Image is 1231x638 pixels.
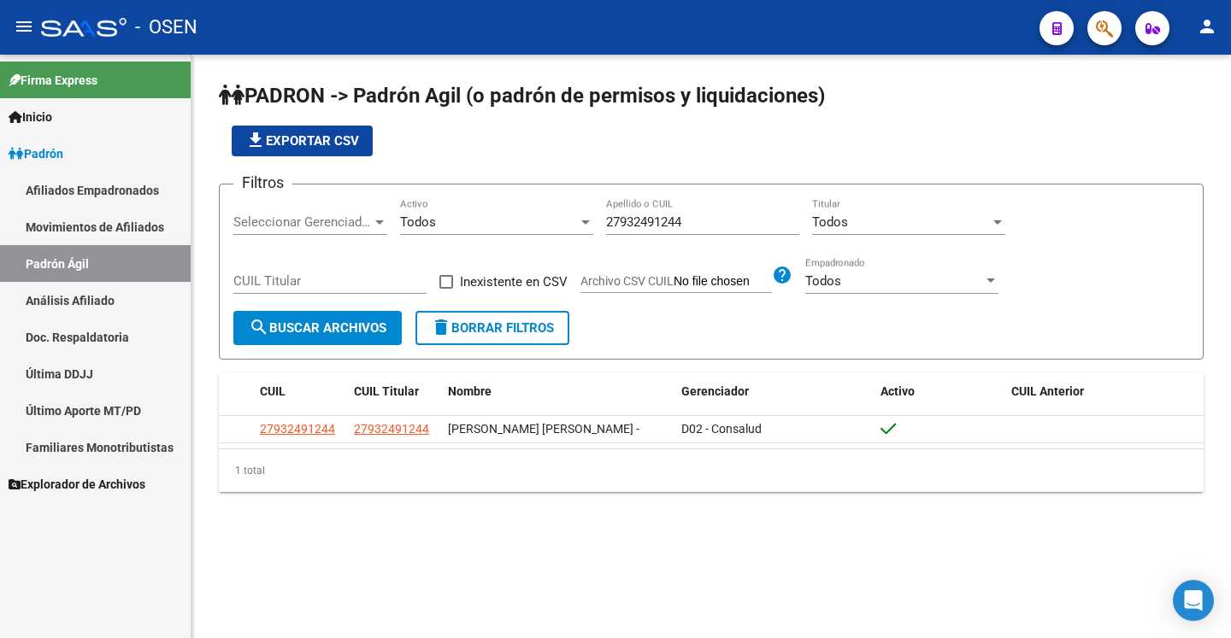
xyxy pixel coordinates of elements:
datatable-header-cell: CUIL [253,373,347,410]
button: Borrar Filtros [415,311,569,345]
button: Buscar Archivos [233,311,402,345]
span: CUIL Anterior [1011,384,1084,398]
span: CUIL [260,384,286,398]
span: Buscar Archivos [249,320,386,336]
span: PADRON -> Padrón Agil (o padrón de permisos y liquidaciones) [219,84,825,108]
h3: Filtros [233,171,292,195]
span: Gerenciador [681,384,749,398]
mat-icon: help [772,265,792,285]
span: Firma Express [9,71,97,90]
button: Exportar CSV [232,126,373,156]
span: 27932491244 [354,422,429,436]
span: Inicio [9,108,52,126]
datatable-header-cell: Activo [874,373,1004,410]
span: Activo [881,384,915,398]
span: Borrar Filtros [431,320,554,336]
span: Explorador de Archivos [9,475,145,494]
mat-icon: delete [431,317,451,337]
span: - OSEN [135,9,197,46]
span: Todos [400,214,436,230]
span: Seleccionar Gerenciador [233,214,372,230]
mat-icon: person [1197,16,1217,37]
span: Todos [812,214,848,230]
datatable-header-cell: Nombre [441,373,674,410]
span: D02 - Consalud [681,422,762,436]
span: 27932491244 [260,422,335,436]
span: Padrón [9,144,63,163]
span: Inexistente en CSV [460,272,568,292]
div: 1 total [219,449,1204,492]
span: Nombre [448,384,492,398]
span: Archivo CSV CUIL [580,274,674,288]
input: Archivo CSV CUIL [674,274,772,290]
span: Todos [805,273,841,289]
datatable-header-cell: CUIL Anterior [1004,373,1204,410]
div: Open Intercom Messenger [1173,580,1214,621]
mat-icon: search [249,317,269,337]
datatable-header-cell: Gerenciador [674,373,874,410]
datatable-header-cell: CUIL Titular [347,373,441,410]
span: Exportar CSV [245,133,359,149]
mat-icon: file_download [245,130,266,150]
mat-icon: menu [14,16,34,37]
span: [PERSON_NAME] [PERSON_NAME] - [448,422,639,436]
span: CUIL Titular [354,384,419,398]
